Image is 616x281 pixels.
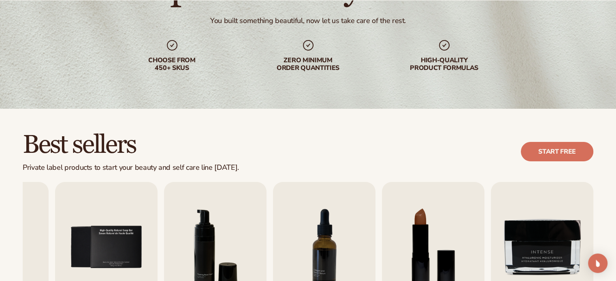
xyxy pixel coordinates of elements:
[210,16,406,25] div: You built something beautiful, now let us take care of the rest.
[23,163,239,172] div: Private label products to start your beauty and self care line [DATE].
[588,254,607,273] div: Open Intercom Messenger
[23,131,239,158] h2: Best sellers
[256,57,360,72] div: Zero minimum order quantities
[521,142,593,161] a: Start free
[120,57,224,72] div: Choose from 450+ Skus
[392,57,496,72] div: High-quality product formulas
